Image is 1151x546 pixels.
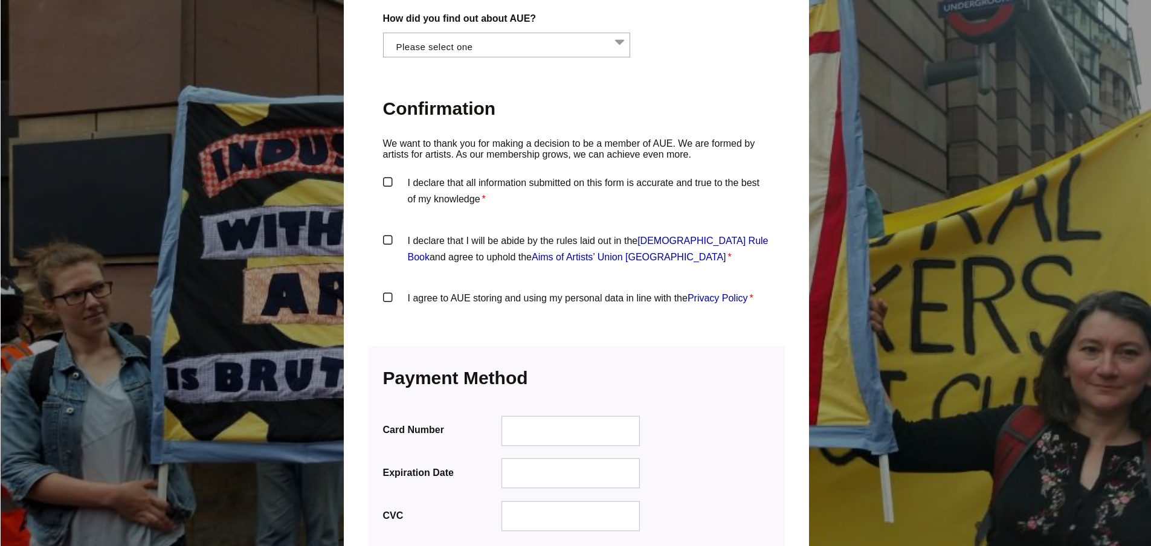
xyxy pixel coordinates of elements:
[688,293,748,303] a: Privacy Policy
[532,252,726,262] a: Aims of Artists’ Union [GEOGRAPHIC_DATA]
[383,97,770,120] h2: Confirmation
[408,236,769,262] a: [DEMOGRAPHIC_DATA] Rule Book
[383,175,770,211] label: I declare that all information submitted on this form is accurate and true to the best of my know...
[383,233,770,269] label: I declare that I will be abide by the rules laid out in the and agree to uphold the
[510,510,632,523] iframe: Secure CVC input frame
[383,464,499,481] label: Expiration Date
[383,507,499,524] label: CVC
[510,467,632,480] iframe: Secure expiration date input frame
[383,422,499,438] label: Card Number
[510,424,632,437] iframe: Secure card number input frame
[383,290,770,326] label: I agree to AUE storing and using my personal data in line with the
[383,138,770,161] p: We want to thank you for making a decision to be a member of AUE. We are formed by artists for ar...
[383,10,770,27] label: How did you find out about AUE?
